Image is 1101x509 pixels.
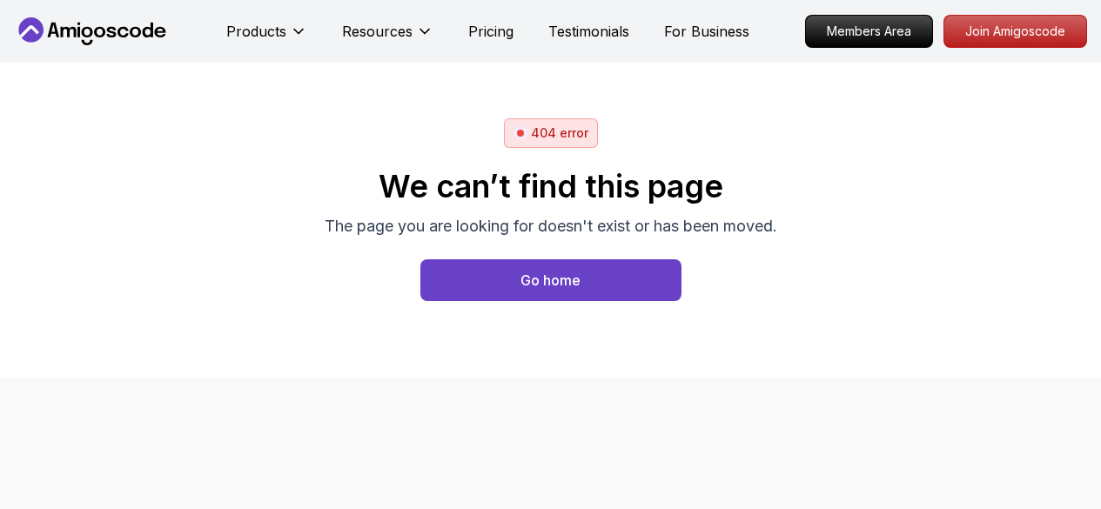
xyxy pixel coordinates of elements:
p: Join Amigoscode [944,16,1086,47]
a: For Business [664,21,749,42]
p: The page you are looking for doesn't exist or has been moved. [325,214,777,238]
p: 404 error [531,124,588,142]
button: Go home [420,259,681,301]
button: Resources [342,21,433,56]
a: Pricing [468,21,514,42]
a: Testimonials [548,21,629,42]
p: Members Area [806,16,932,47]
button: Products [226,21,307,56]
a: Join Amigoscode [943,15,1087,48]
h2: We can’t find this page [325,169,777,204]
p: Products [226,21,286,42]
p: Resources [342,21,413,42]
a: Members Area [805,15,933,48]
div: Go home [520,270,581,291]
a: Home page [420,259,681,301]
